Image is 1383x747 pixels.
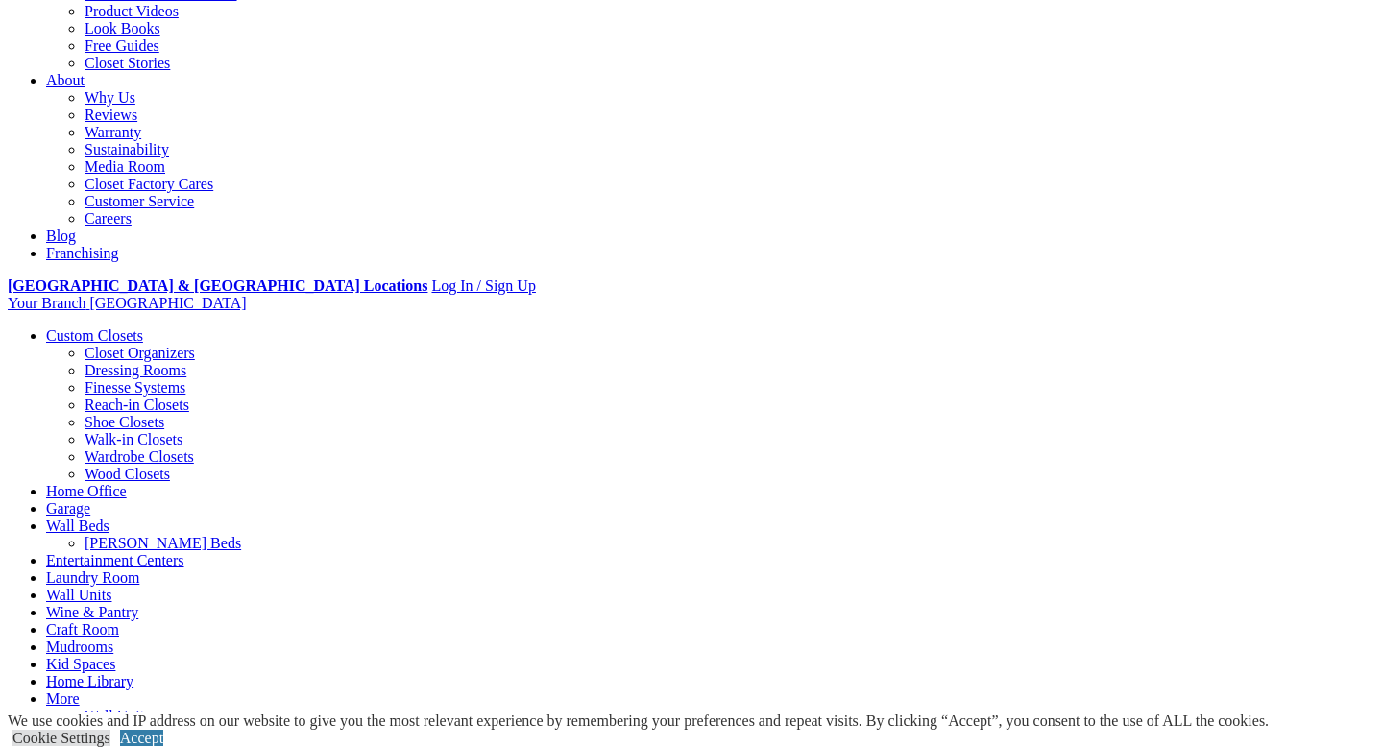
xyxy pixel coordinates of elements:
a: Wall Beds [46,518,109,534]
a: Reach-in Closets [85,397,189,413]
a: Media Room [85,158,165,175]
a: Wood Closets [85,466,170,482]
a: Why Us [85,89,135,106]
a: Closet Organizers [85,345,195,361]
a: Home Office [46,483,127,499]
a: Craft Room [46,621,119,638]
a: About [46,72,85,88]
a: Reviews [85,107,137,123]
a: Closet Stories [85,55,170,71]
a: Finesse Systems [85,379,185,396]
a: [GEOGRAPHIC_DATA] & [GEOGRAPHIC_DATA] Locations [8,277,427,294]
a: Home Library [46,673,133,689]
a: Accept [120,730,163,746]
a: Garage [46,500,90,517]
a: Kid Spaces [46,656,115,672]
a: More menu text will display only on big screen [46,690,80,707]
a: Closet Factory Cares [85,176,213,192]
a: Shoe Closets [85,414,164,430]
a: Wardrobe Closets [85,448,194,465]
a: Look Books [85,20,160,36]
a: Wall Units [46,587,111,603]
span: [GEOGRAPHIC_DATA] [89,295,246,311]
a: Wine & Pantry [46,604,138,620]
a: Mudrooms [46,639,113,655]
a: Cookie Settings [12,730,110,746]
a: Free Guides [85,37,159,54]
a: Custom Closets [46,327,143,344]
a: Your Branch [GEOGRAPHIC_DATA] [8,295,247,311]
a: Warranty [85,124,141,140]
a: Wall Units [85,708,150,724]
div: We use cookies and IP address on our website to give you the most relevant experience by remember... [8,712,1269,730]
a: Log In / Sign Up [431,277,535,294]
a: Walk-in Closets [85,431,182,447]
a: Sustainability [85,141,169,157]
a: Customer Service [85,193,194,209]
a: Franchising [46,245,119,261]
a: [PERSON_NAME] Beds [85,535,241,551]
a: Laundry Room [46,569,139,586]
a: Careers [85,210,132,227]
a: Dressing Rooms [85,362,186,378]
a: Product Videos [85,3,179,19]
a: Blog [46,228,76,244]
span: Your Branch [8,295,85,311]
a: Entertainment Centers [46,552,184,568]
